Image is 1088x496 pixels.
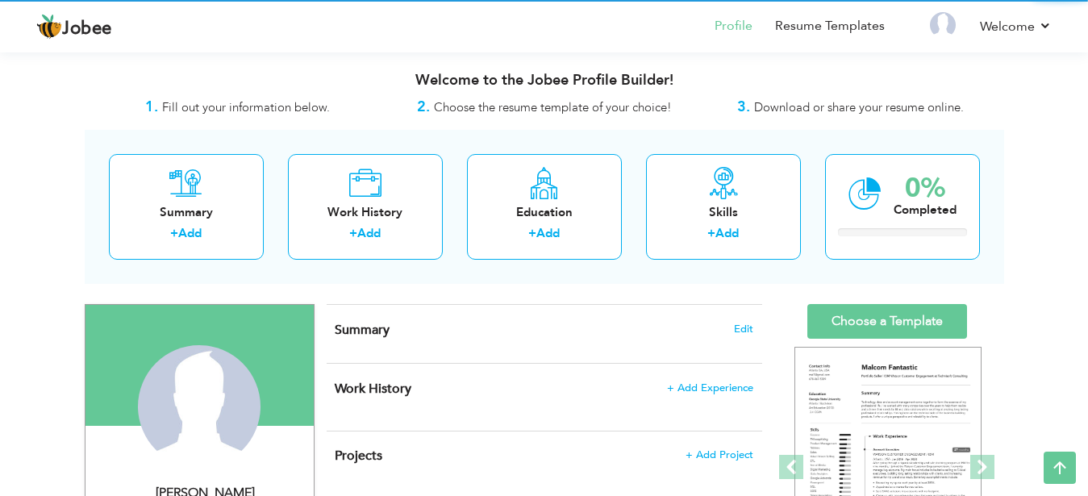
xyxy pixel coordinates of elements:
[754,99,964,115] span: Download or share your resume online.
[480,204,609,221] div: Education
[62,20,112,38] span: Jobee
[85,73,1004,89] h3: Welcome to the Jobee Profile Builder!
[349,225,357,242] label: +
[335,380,411,398] span: Work History
[528,225,536,242] label: +
[894,202,957,219] div: Completed
[145,97,158,117] strong: 1.
[667,382,753,394] span: + Add Experience
[36,14,62,40] img: jobee.io
[417,97,430,117] strong: 2.
[170,225,178,242] label: +
[930,12,956,38] img: Profile Img
[434,99,672,115] span: Choose the resume template of your choice!
[686,449,753,461] span: + Add Project
[301,204,430,221] div: Work History
[335,322,752,338] h4: Adding a summary is a quick and easy way to highlight your experience and interests.
[715,225,739,241] a: Add
[138,345,261,468] img: Ali Wains
[737,97,750,117] strong: 3.
[162,99,330,115] span: Fill out your information below.
[715,17,752,35] a: Profile
[357,225,381,241] a: Add
[36,14,112,40] a: Jobee
[122,204,251,221] div: Summary
[707,225,715,242] label: +
[659,204,788,221] div: Skills
[178,225,202,241] a: Add
[980,17,1052,36] a: Welcome
[335,448,752,464] h4: This helps to highlight the project, tools and skills you have worked on.
[335,321,390,339] span: Summary
[894,175,957,202] div: 0%
[775,17,885,35] a: Resume Templates
[734,323,753,335] span: Edit
[335,447,382,465] span: Projects
[335,381,752,397] h4: This helps to show the companies you have worked for.
[807,304,967,339] a: Choose a Template
[536,225,560,241] a: Add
